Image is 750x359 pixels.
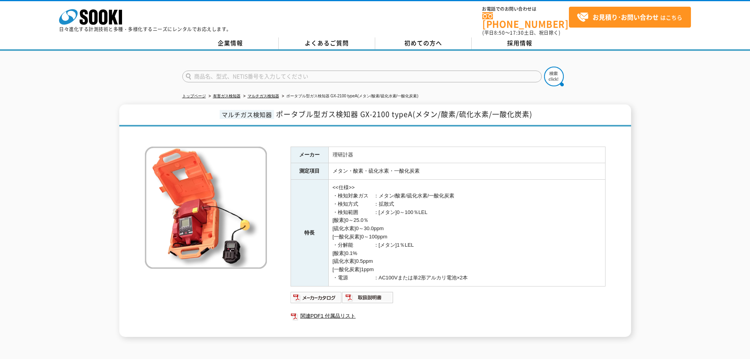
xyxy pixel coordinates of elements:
a: よくあるご質問 [279,37,375,49]
span: はこちら [577,11,682,23]
li: ポータブル型ガス検知器 GX-2100 typeA(メタン/酸素/硫化水素/一酸化炭素) [280,92,419,100]
td: <<仕様>> ・検知対象ガス ：メタン/酸素/硫化水素/一酸化炭素 ・検知方式 ：拡散式 ・検知範囲 ：[メタン]0～100％LEL [酸素]0～25.0％ [硫化水素]0～30.0ppm [一... [328,180,605,286]
strong: お見積り･お問い合わせ [593,12,659,22]
a: 有害ガス検知器 [213,94,241,98]
a: 関連PDF1 付属品リスト [291,311,606,321]
span: (平日 ～ 土日、祝日除く) [482,29,560,36]
a: 採用情報 [472,37,568,49]
img: btn_search.png [544,67,564,86]
img: ポータブル型ガス検知器 GX-2100 typeA(メタン/酸素/硫化水素/一酸化炭素) [145,147,267,269]
th: メーカー [291,147,328,163]
a: [PHONE_NUMBER] [482,12,569,28]
a: マルチガス検知器 [248,94,279,98]
img: 取扱説明書 [342,291,394,304]
a: 取扱説明書 [342,296,394,302]
a: 企業情報 [182,37,279,49]
a: メーカーカタログ [291,296,342,302]
input: 商品名、型式、NETIS番号を入力してください [182,71,542,82]
span: 17:30 [510,29,524,36]
a: お見積り･お問い合わせはこちら [569,7,691,28]
span: マルチガス検知器 [220,110,274,119]
a: 初めての方へ [375,37,472,49]
td: 理研計器 [328,147,605,163]
span: 8:50 [494,29,505,36]
p: 日々進化する計測技術と多種・多様化するニーズにレンタルでお応えします。 [59,27,231,32]
td: メタン・酸素・硫化水素・一酸化炭素 [328,163,605,180]
th: 測定項目 [291,163,328,180]
a: トップページ [182,94,206,98]
span: お電話でのお問い合わせは [482,7,569,11]
span: 初めての方へ [404,39,442,47]
span: ポータブル型ガス検知器 GX-2100 typeA(メタン/酸素/硫化水素/一酸化炭素) [276,109,532,119]
img: メーカーカタログ [291,291,342,304]
th: 特長 [291,180,328,286]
